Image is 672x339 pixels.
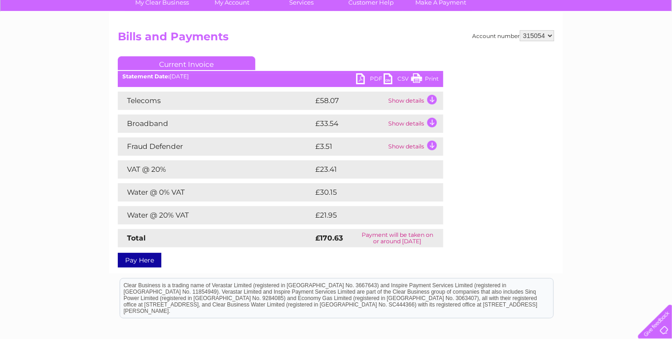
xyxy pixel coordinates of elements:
td: Show details [386,92,443,110]
a: Print [411,73,439,87]
td: Water @ 20% VAT [118,206,313,224]
td: £21.95 [313,206,424,224]
td: £3.51 [313,137,386,156]
div: Account number [472,30,554,41]
td: £23.41 [313,160,424,179]
a: Log out [642,39,663,46]
td: £33.54 [313,115,386,133]
div: [DATE] [118,73,443,80]
td: Water @ 0% VAT [118,183,313,202]
a: CSV [384,73,411,87]
h2: Bills and Payments [118,30,554,48]
strong: Total [127,234,146,242]
a: Pay Here [118,253,161,268]
a: Contact [611,39,633,46]
a: Blog [592,39,606,46]
a: PDF [356,73,384,87]
a: 0333 014 3131 [499,5,562,16]
b: Statement Date: [122,73,170,80]
div: Clear Business is a trading name of Verastar Limited (registered in [GEOGRAPHIC_DATA] No. 3667643... [120,5,553,44]
td: £58.07 [313,92,386,110]
td: Fraud Defender [118,137,313,156]
a: Water [511,39,528,46]
td: Broadband [118,115,313,133]
td: Show details [386,137,443,156]
td: Telecoms [118,92,313,110]
strong: £170.63 [315,234,343,242]
td: £30.15 [313,183,424,202]
td: Show details [386,115,443,133]
img: logo.png [23,24,70,52]
a: Energy [534,39,554,46]
td: VAT @ 20% [118,160,313,179]
td: Payment will be taken on or around [DATE] [352,229,443,247]
a: Current Invoice [118,56,255,70]
a: Telecoms [559,39,587,46]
